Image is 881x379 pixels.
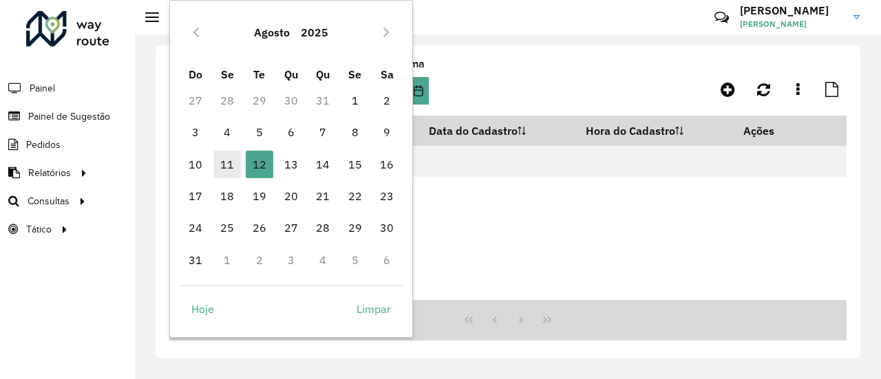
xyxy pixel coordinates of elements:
[275,149,307,180] td: 13
[213,214,241,241] span: 25
[339,85,371,116] td: 1
[341,214,369,241] span: 29
[341,87,369,114] span: 1
[246,214,273,241] span: 26
[371,180,403,212] td: 23
[307,85,339,116] td: 31
[309,151,337,178] span: 14
[341,182,369,210] span: 22
[211,116,243,148] td: 4
[277,151,305,178] span: 13
[213,182,241,210] span: 18
[307,180,339,212] td: 21
[307,244,339,276] td: 4
[341,118,369,146] span: 8
[339,149,371,180] td: 15
[180,180,211,212] td: 17
[373,182,401,210] span: 23
[253,67,265,81] span: Te
[182,118,209,146] span: 3
[375,21,397,43] button: Next Month
[309,118,337,146] span: 7
[213,118,241,146] span: 4
[734,116,816,145] th: Ações
[371,212,403,243] td: 30
[345,295,403,323] button: Limpar
[182,246,209,274] span: 31
[309,214,337,241] span: 28
[189,67,202,81] span: Do
[28,166,71,180] span: Relatórios
[211,149,243,180] td: 11
[243,212,275,243] td: 26
[159,10,283,25] h2: Painel de Sugestão
[277,182,305,210] span: 20
[275,212,307,243] td: 27
[284,67,298,81] span: Qu
[707,3,736,32] a: Contato Rápido
[275,180,307,212] td: 20
[576,116,734,146] th: Hora do Cadastro
[309,182,337,210] span: 21
[26,222,52,237] span: Tático
[550,4,694,41] div: Críticas? Dúvidas? Elogios? Sugestões? Entre em contato conosco!
[211,212,243,243] td: 25
[185,21,207,43] button: Previous Month
[243,116,275,148] td: 5
[221,67,234,81] span: Se
[373,118,401,146] span: 9
[180,116,211,148] td: 3
[407,77,429,105] button: Choose Date
[740,4,843,17] h3: [PERSON_NAME]
[307,149,339,180] td: 14
[373,214,401,241] span: 30
[277,118,305,146] span: 6
[243,85,275,116] td: 29
[28,109,110,124] span: Painel de Sugestão
[211,85,243,116] td: 28
[348,67,361,81] span: Se
[275,85,307,116] td: 30
[182,182,209,210] span: 17
[180,149,211,180] td: 10
[307,212,339,243] td: 28
[740,18,843,30] span: [PERSON_NAME]
[307,116,339,148] td: 7
[248,16,295,49] button: Choose Month
[339,180,371,212] td: 22
[169,146,847,177] td: Nenhum registro encontrado
[373,151,401,178] span: 16
[275,244,307,276] td: 3
[277,214,305,241] span: 27
[371,244,403,276] td: 6
[191,301,214,317] span: Hoje
[243,180,275,212] td: 19
[357,301,391,317] span: Limpar
[246,151,273,178] span: 12
[28,194,70,208] span: Consultas
[182,214,209,241] span: 24
[339,116,371,148] td: 8
[246,182,273,210] span: 19
[243,149,275,180] td: 12
[339,212,371,243] td: 29
[339,244,371,276] td: 5
[30,81,55,96] span: Painel
[275,116,307,148] td: 6
[182,151,209,178] span: 10
[211,180,243,212] td: 18
[246,118,273,146] span: 5
[341,151,369,178] span: 15
[316,67,330,81] span: Qu
[180,85,211,116] td: 27
[213,151,241,178] span: 11
[243,244,275,276] td: 2
[26,138,61,152] span: Pedidos
[211,244,243,276] td: 1
[371,149,403,180] td: 16
[420,116,577,146] th: Data do Cadastro
[295,16,334,49] button: Choose Year
[381,67,394,81] span: Sa
[180,212,211,243] td: 24
[371,116,403,148] td: 9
